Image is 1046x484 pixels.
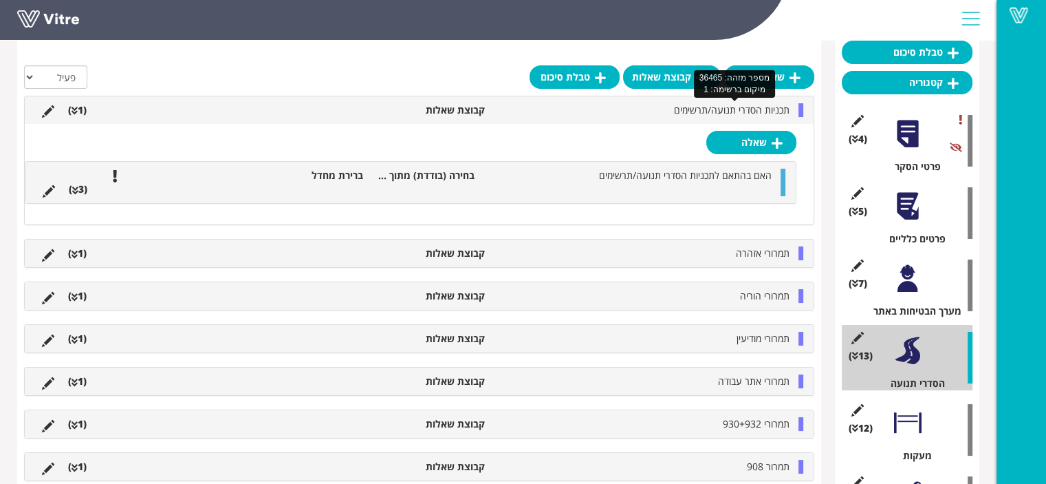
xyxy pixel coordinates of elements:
li: (1 ) [61,375,94,388]
li: קבוצת שאלות [378,417,492,431]
div: מערך הבטיחות באתר [852,304,972,318]
span: תמרורי מודיעין [737,332,789,345]
li: (3 ) [62,182,94,196]
li: קבוצת שאלות [378,246,492,260]
div: פרטים כלליים [852,232,972,246]
div: פרטי הסקר [852,160,972,173]
a: טבלת סיכום [842,41,972,64]
div: מעקות [852,449,972,463]
li: ברירת מחדל [259,169,370,182]
span: (5 ) [849,204,867,218]
li: קבוצת שאלות [378,375,492,388]
span: תכניות הסדרי תנועה/תרשימים [674,103,789,116]
span: תמרורי 930+932 [723,417,789,430]
a: קטגוריה [842,71,972,94]
a: שאלה [724,65,814,89]
li: (1 ) [61,246,94,260]
li: (1 ) [61,289,94,303]
span: תמרור 908 [747,460,789,473]
li: קבוצת שאלות [378,460,492,474]
span: תמרורי אתר עבודה [718,375,789,388]
span: האם בהתאם לתכניות הסדרי תנועה/תרשימים [599,169,772,182]
span: (4 ) [849,132,867,146]
li: (1 ) [61,417,94,431]
span: תמרורי אזהרה [736,246,789,260]
li: קבוצת שאלות [378,332,492,346]
span: (12 ) [849,421,873,435]
span: (13 ) [849,349,873,363]
span: תמרורי הוריה [740,289,789,302]
li: (1 ) [61,332,94,346]
span: (7 ) [849,277,867,291]
div: מספר מזהה: 36465 מיקום ברשימה: 1 [694,70,775,98]
li: (1 ) [61,460,94,474]
a: קבוצת שאלות [623,65,721,89]
li: בחירה (בודדת) מתוך רשימה [370,169,481,182]
a: טבלת סיכום [530,65,620,89]
div: הסדרי תנועה [852,377,972,390]
li: (1 ) [61,103,94,117]
li: קבוצת שאלות [378,103,492,117]
li: קבוצת שאלות [378,289,492,303]
a: שאלה [706,131,796,154]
